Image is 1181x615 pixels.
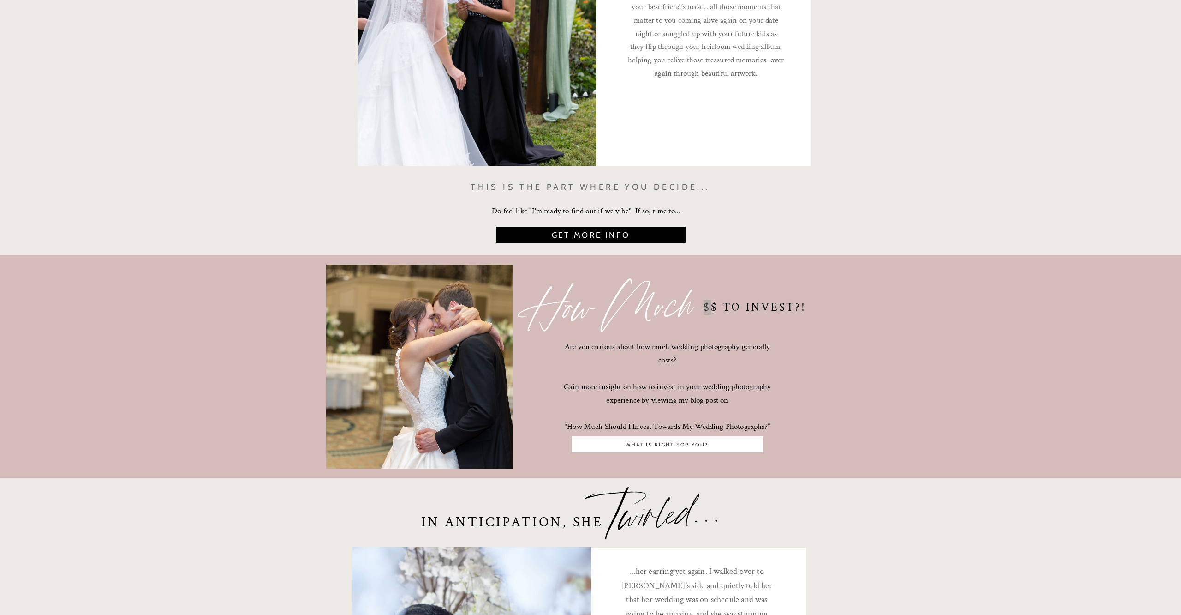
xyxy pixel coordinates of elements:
[492,205,690,221] p: Do feel like "I'm ready to find out if we vibe" If so, time to...
[561,340,773,389] a: Are you curious about how much wedding photography generally costs?Gain more insight on how to in...
[492,229,690,243] a: Get More Info
[464,180,717,201] h3: This is the part where you decide...
[704,301,998,319] a: $$ To invest?!
[561,340,773,389] p: Are you curious about how much wedding photography generally costs? Gain more insight on how to i...
[525,273,786,340] a: How Much
[421,514,612,547] h2: In Anticipation, she
[602,480,863,547] a: Twirled...
[574,441,760,449] a: What is right for you?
